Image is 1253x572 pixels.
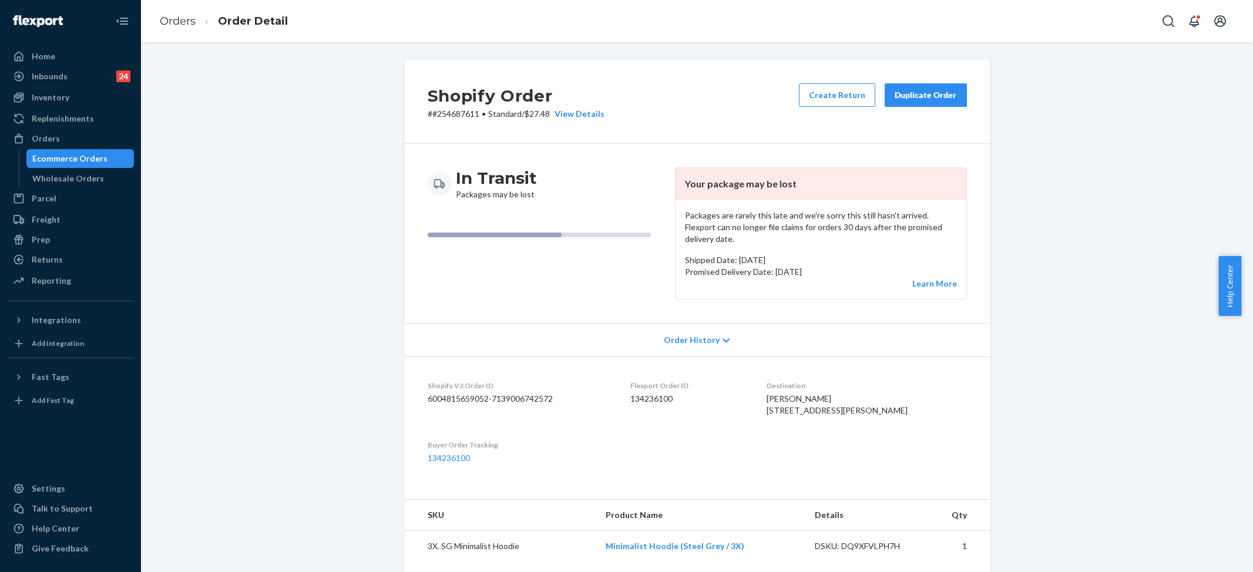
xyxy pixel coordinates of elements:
dt: Shopify V3 Order ID [428,381,612,391]
ol: breadcrumbs [150,4,297,39]
dt: Destination [767,381,967,391]
div: Ecommerce Orders [32,153,108,164]
div: Add Integration [32,338,84,348]
a: Inventory [7,88,134,107]
div: Home [32,51,55,62]
button: Open notifications [1183,9,1206,33]
div: DSKU: DQ9XFVLPH7H [815,540,925,552]
a: Ecommerce Orders [26,149,135,168]
div: Add Fast Tag [32,395,74,405]
div: Integrations [32,314,81,326]
div: Returns [32,254,63,265]
th: Product Name [596,500,805,531]
a: Settings [7,479,134,498]
a: Reporting [7,271,134,290]
button: Open account menu [1208,9,1232,33]
div: Inbounds [32,70,68,82]
button: Close Navigation [110,9,134,33]
a: Help Center [7,519,134,538]
h3: In Transit [456,167,537,189]
div: Orders [32,133,60,144]
iframe: Opens a widget where you can chat to one of our agents [1178,537,1241,566]
span: • [482,109,486,119]
button: Create Return [799,83,875,107]
div: Inventory [32,92,69,103]
a: Wholesale Orders [26,169,135,188]
div: Reporting [32,275,71,287]
a: Orders [160,15,196,28]
button: Help Center [1218,256,1241,316]
button: View Details [550,108,604,120]
button: Integrations [7,311,134,329]
div: Packages may be lost [456,167,537,200]
dd: 6004815659052-7139006742572 [428,393,612,405]
p: Shipped Date: [DATE] [685,254,957,266]
td: 3X. SG Minimalist Hoodie [404,531,597,562]
div: Give Feedback [32,543,89,554]
h2: Shopify Order [428,83,604,108]
a: Orders [7,129,134,148]
a: Learn More [912,278,957,288]
dt: Buyer Order Tracking [428,440,612,450]
div: Settings [32,483,65,494]
th: Details [805,500,935,531]
dd: 134236100 [630,393,748,405]
dt: Flexport Order ID [630,381,748,391]
header: Your package may be lost [676,168,966,200]
a: Order Detail [218,15,288,28]
th: SKU [404,500,597,531]
a: Prep [7,230,134,249]
a: Minimalist Hoodie (Steel Grey / 3X) [606,541,744,551]
a: Parcel [7,189,134,208]
a: Inbounds24 [7,67,134,86]
div: Duplicate Order [895,89,957,101]
div: Prep [32,234,50,245]
div: Fast Tags [32,371,69,383]
div: Wholesale Orders [32,173,104,184]
a: Freight [7,210,134,229]
a: Home [7,47,134,66]
div: Talk to Support [32,503,93,514]
th: Qty [934,500,990,531]
div: Replenishments [32,113,94,125]
img: Flexport logo [13,15,63,27]
div: Freight [32,214,61,226]
button: Duplicate Order [885,83,967,107]
button: Open Search Box [1157,9,1180,33]
div: Help Center [32,523,79,534]
div: Parcel [32,193,56,204]
a: Returns [7,250,134,269]
a: 134236100 [428,453,470,463]
button: Talk to Support [7,499,134,518]
a: Add Fast Tag [7,391,134,410]
span: [PERSON_NAME] [STREET_ADDRESS][PERSON_NAME] [767,393,908,415]
span: Order History [664,334,720,346]
td: 1 [934,531,990,562]
a: Add Integration [7,334,134,353]
a: Replenishments [7,109,134,128]
p: Packages are rarely this late and we're sorry this still hasn't arrived. Flexport can no longer f... [685,210,957,245]
button: Fast Tags [7,368,134,386]
span: Standard [488,109,522,119]
p: Promised Delivery Date: [DATE] [685,266,957,278]
p: # #254687611 / $27.48 [428,108,604,120]
button: Give Feedback [7,539,134,558]
div: 24 [116,70,130,82]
